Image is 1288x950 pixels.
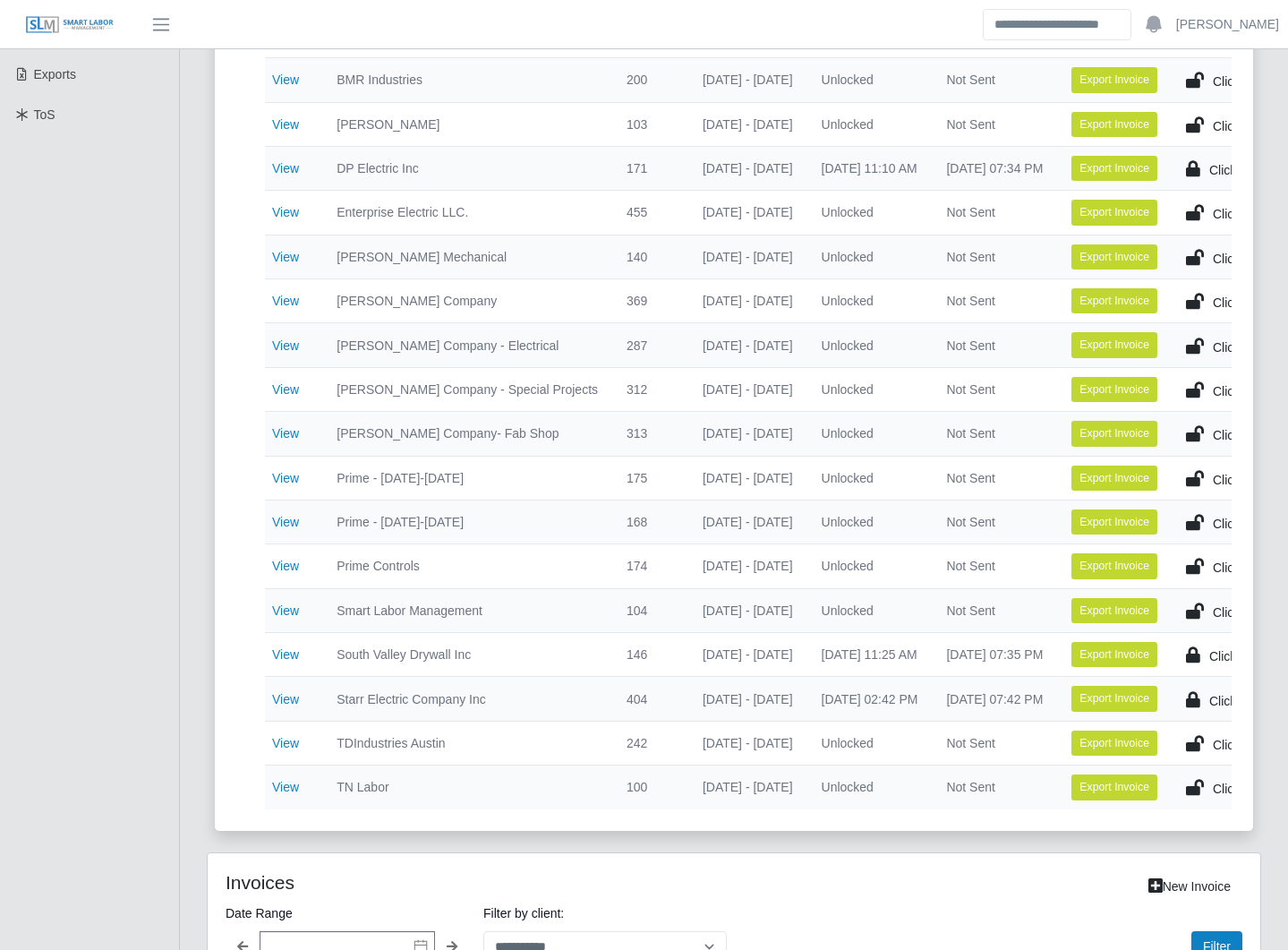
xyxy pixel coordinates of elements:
[688,279,807,323] td: [DATE] - [DATE]
[612,721,688,765] td: 242
[688,677,807,721] td: [DATE] - [DATE]
[322,766,612,809] td: TN Labor
[688,102,807,146] td: [DATE] - [DATE]
[807,146,933,190] td: [DATE] 11:10 AM
[807,58,933,102] td: Unlocked
[807,677,933,721] td: [DATE] 02:42 PM
[983,9,1131,40] input: Search
[322,191,612,235] td: Enterprise Electric LLC.
[932,279,1057,323] td: Not Sent
[807,544,933,588] td: Unlocked
[612,323,688,367] td: 287
[688,191,807,235] td: [DATE] - [DATE]
[1213,119,1284,133] span: Click to Lock
[322,367,612,411] td: [PERSON_NAME] Company - Special Projects
[1071,421,1157,446] button: Export Invoice
[612,146,688,190] td: 171
[1213,340,1284,355] span: Click to Lock
[932,412,1057,456] td: Not Sent
[612,367,688,411] td: 312
[1071,731,1157,756] button: Export Invoice
[226,903,469,924] label: Date Range
[272,205,299,219] a: View
[688,146,807,190] td: [DATE] - [DATE]
[932,58,1057,102] td: Not Sent
[1137,871,1242,903] a: New Invoice
[322,58,612,102] td: BMR Industries
[272,692,299,706] a: View
[932,323,1057,367] td: Not Sent
[932,367,1057,411] td: Not Sent
[688,721,807,765] td: [DATE] - [DATE]
[272,426,299,441] a: View
[272,338,299,353] a: View
[612,102,688,146] td: 103
[322,588,612,632] td: Smart Labor Management
[688,633,807,677] td: [DATE] - [DATE]
[1071,156,1157,181] button: Export Invoice
[612,766,688,809] td: 100
[322,633,612,677] td: South Valley Drywall Inc
[1071,553,1157,578] button: Export Invoice
[932,721,1057,765] td: Not Sent
[1213,782,1284,796] span: Click to Lock
[688,235,807,278] td: [DATE] - [DATE]
[322,102,612,146] td: [PERSON_NAME]
[807,323,933,367] td: Unlocked
[1213,473,1284,487] span: Click to Lock
[1213,428,1284,442] span: Click to Lock
[322,500,612,543] td: Prime - [DATE]-[DATE]
[272,780,299,794] a: View
[1071,377,1157,402] button: Export Invoice
[807,500,933,543] td: Unlocked
[807,191,933,235] td: Unlocked
[688,766,807,809] td: [DATE] - [DATE]
[612,279,688,323] td: 369
[932,633,1057,677] td: [DATE] 07:35 PM
[932,456,1057,500] td: Not Sent
[1213,295,1284,310] span: Click to Lock
[612,456,688,500] td: 175
[1071,686,1157,711] button: Export Invoice
[807,235,933,278] td: Unlocked
[1071,598,1157,623] button: Export Invoice
[1213,207,1284,221] span: Click to Lock
[483,903,727,924] label: Filter by client:
[688,412,807,456] td: [DATE] - [DATE]
[932,544,1057,588] td: Not Sent
[272,647,299,662] a: View
[272,161,299,175] a: View
[688,544,807,588] td: [DATE] - [DATE]
[1071,466,1157,491] button: Export Invoice
[272,382,299,397] a: View
[272,117,299,132] a: View
[322,146,612,190] td: DP Electric Inc
[322,544,612,588] td: Prime Controls
[932,146,1057,190] td: [DATE] 07:34 PM
[1213,252,1284,266] span: Click to Lock
[932,588,1057,632] td: Not Sent
[807,588,933,632] td: Unlocked
[807,102,933,146] td: Unlocked
[688,456,807,500] td: [DATE] - [DATE]
[1071,775,1157,800] button: Export Invoice
[272,250,299,264] a: View
[932,677,1057,721] td: [DATE] 07:42 PM
[1213,561,1284,575] span: Click to Lock
[1213,74,1284,89] span: Click to Lock
[272,736,299,750] a: View
[612,544,688,588] td: 174
[1071,244,1157,270] button: Export Invoice
[612,58,688,102] td: 200
[322,456,612,500] td: Prime - [DATE]-[DATE]
[272,559,299,573] a: View
[1213,605,1284,620] span: Click to Lock
[322,412,612,456] td: [PERSON_NAME] Company- Fab Shop
[226,871,634,894] h4: Invoices
[34,67,76,81] span: Exports
[807,279,933,323] td: Unlocked
[932,766,1057,809] td: Not Sent
[322,721,612,765] td: TDIndustries Austin
[612,191,688,235] td: 455
[34,107,55,122] span: ToS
